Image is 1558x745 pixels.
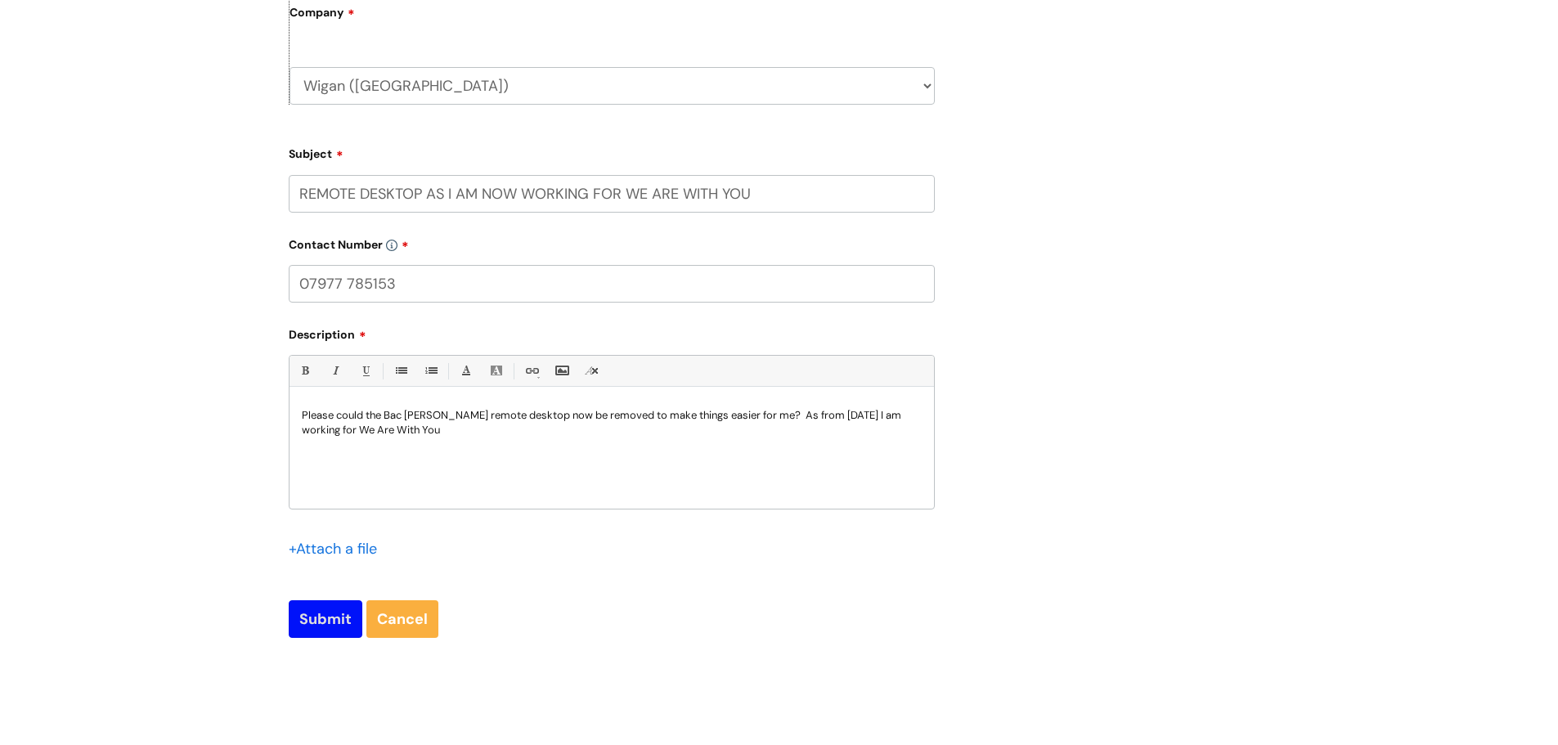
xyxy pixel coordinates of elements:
[551,361,572,381] a: Insert Image...
[289,141,935,161] label: Subject
[289,232,935,252] label: Contact Number
[294,361,315,381] a: Bold (Ctrl-B)
[289,536,387,562] div: Attach a file
[486,361,506,381] a: Back Color
[386,240,397,251] img: info-icon.svg
[289,539,296,559] span: +
[366,600,438,638] a: Cancel
[302,408,922,438] p: Please could the Bac [PERSON_NAME] remote desktop now be removed to make things easier for me? As...
[289,600,362,638] input: Submit
[325,361,345,381] a: Italic (Ctrl-I)
[521,361,541,381] a: Link
[581,361,602,381] a: Remove formatting (Ctrl-\)
[390,361,411,381] a: • Unordered List (Ctrl-Shift-7)
[289,322,935,342] label: Description
[456,361,476,381] a: Font Color
[355,361,375,381] a: Underline(Ctrl-U)
[420,361,441,381] a: 1. Ordered List (Ctrl-Shift-8)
